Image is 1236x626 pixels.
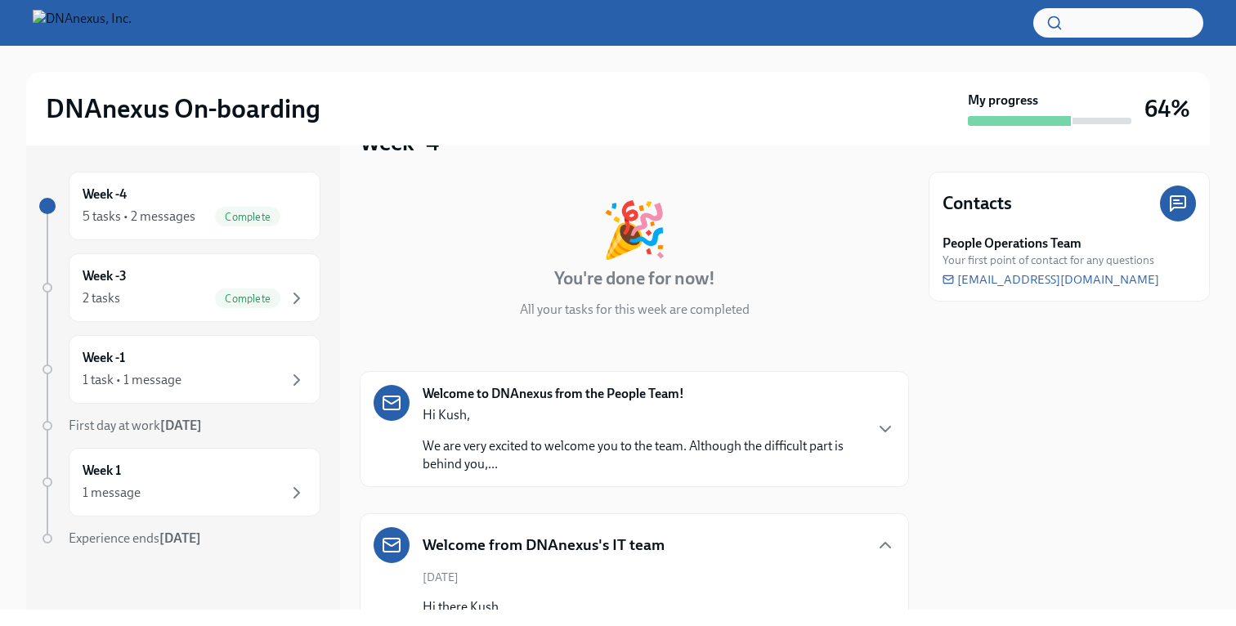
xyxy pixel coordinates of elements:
span: [DATE] [423,570,459,585]
a: Week -45 tasks • 2 messagesComplete [39,172,320,240]
strong: My progress [968,92,1038,110]
h3: 64% [1144,94,1190,123]
h4: You're done for now! [554,266,715,291]
p: We are very excited to welcome you to the team. Although the difficult part is behind you,... [423,437,862,473]
strong: [DATE] [160,418,202,433]
p: Hi Kush, [423,406,862,424]
div: 1 task • 1 message [83,371,181,389]
a: Week 11 message [39,448,320,516]
h6: Week 1 [83,462,121,480]
p: Hi there Kush, [423,598,869,616]
span: First day at work [69,418,202,433]
a: First day at work[DATE] [39,417,320,435]
h5: Welcome from DNAnexus's IT team [423,534,665,556]
div: 5 tasks • 2 messages [83,208,195,226]
h6: Week -1 [83,349,125,367]
a: Week -32 tasksComplete [39,253,320,322]
strong: People Operations Team [943,235,1081,253]
a: Week -11 task • 1 message [39,335,320,404]
span: Complete [215,211,280,223]
span: Experience ends [69,530,201,546]
div: 1 message [83,484,141,502]
strong: Welcome to DNAnexus from the People Team! [423,385,684,403]
h4: Contacts [943,191,1012,216]
span: Your first point of contact for any questions [943,253,1154,268]
a: [EMAIL_ADDRESS][DOMAIN_NAME] [943,271,1159,288]
div: 2 tasks [83,289,120,307]
img: DNAnexus, Inc. [33,10,132,36]
strong: [DATE] [159,530,201,546]
span: Complete [215,293,280,305]
h2: DNAnexus On-boarding [46,92,320,125]
div: 🎉 [601,203,668,257]
h6: Week -4 [83,186,127,203]
h6: Week -3 [83,267,127,285]
p: All your tasks for this week are completed [520,301,750,319]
